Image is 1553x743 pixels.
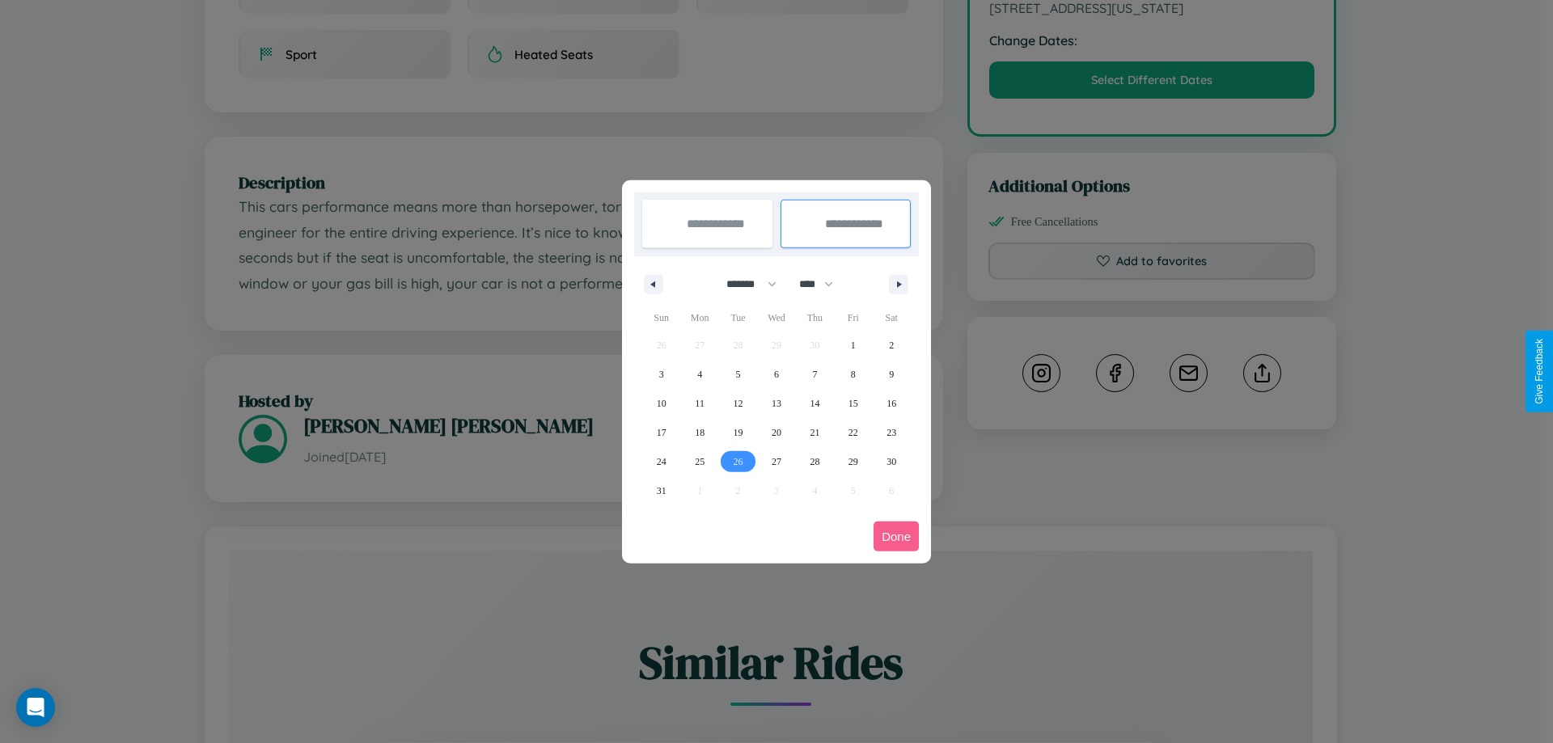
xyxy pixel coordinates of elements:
span: 29 [848,447,858,476]
button: 3 [642,360,680,389]
button: 11 [680,389,718,418]
button: 20 [757,418,795,447]
span: 10 [657,389,666,418]
button: 9 [873,360,911,389]
span: 2 [889,331,894,360]
span: 24 [657,447,666,476]
button: 8 [834,360,872,389]
span: Thu [796,305,834,331]
span: 16 [887,389,896,418]
span: 14 [810,389,819,418]
span: 5 [736,360,741,389]
span: 8 [851,360,856,389]
button: 2 [873,331,911,360]
span: 12 [734,389,743,418]
button: 1 [834,331,872,360]
span: Fri [834,305,872,331]
button: 25 [680,447,718,476]
button: 4 [680,360,718,389]
span: 19 [734,418,743,447]
button: 7 [796,360,834,389]
span: 15 [848,389,858,418]
span: Sun [642,305,680,331]
span: 25 [695,447,705,476]
button: 23 [873,418,911,447]
button: 5 [719,360,757,389]
button: 27 [757,447,795,476]
span: Sat [873,305,911,331]
button: 12 [719,389,757,418]
span: 9 [889,360,894,389]
span: 17 [657,418,666,447]
button: 31 [642,476,680,505]
span: 23 [887,418,896,447]
button: 16 [873,389,911,418]
button: 22 [834,418,872,447]
span: Mon [680,305,718,331]
span: 27 [772,447,781,476]
button: 19 [719,418,757,447]
span: 6 [774,360,779,389]
span: 11 [695,389,705,418]
span: 26 [734,447,743,476]
span: 28 [810,447,819,476]
span: 21 [810,418,819,447]
button: 17 [642,418,680,447]
button: 21 [796,418,834,447]
button: 26 [719,447,757,476]
button: 13 [757,389,795,418]
span: 18 [695,418,705,447]
button: 24 [642,447,680,476]
div: Open Intercom Messenger [16,688,55,727]
span: Tue [719,305,757,331]
button: 18 [680,418,718,447]
span: 30 [887,447,896,476]
span: 31 [657,476,666,505]
button: 14 [796,389,834,418]
span: 13 [772,389,781,418]
div: Give Feedback [1534,339,1545,404]
button: 28 [796,447,834,476]
span: 22 [848,418,858,447]
button: 30 [873,447,911,476]
span: Wed [757,305,795,331]
span: 7 [812,360,817,389]
button: 10 [642,389,680,418]
span: 3 [659,360,664,389]
button: Done [874,521,919,551]
button: 29 [834,447,872,476]
span: 4 [697,360,702,389]
span: 20 [772,418,781,447]
span: 1 [851,331,856,360]
button: 15 [834,389,872,418]
button: 6 [757,360,795,389]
